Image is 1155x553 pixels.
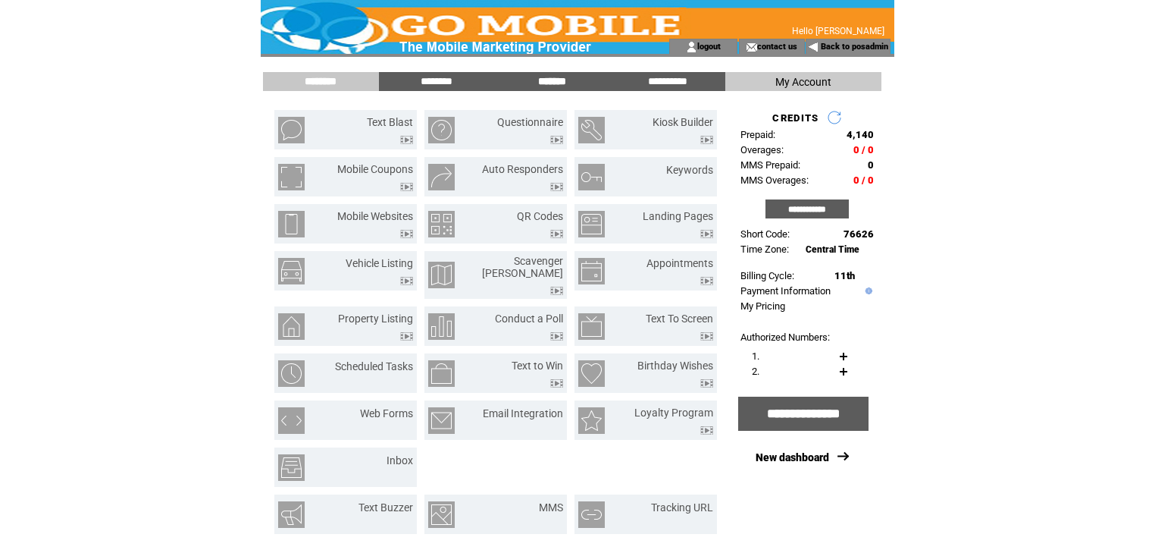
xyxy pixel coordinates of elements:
img: text-to-screen.png [578,313,605,340]
a: Keywords [666,164,713,176]
span: 0 / 0 [853,174,874,186]
img: video.png [400,183,413,191]
a: Back to posadmin [821,42,888,52]
span: Short Code: [740,228,790,240]
img: conduct-a-poll.png [428,313,455,340]
span: Central Time [806,244,859,255]
img: video.png [550,332,563,341]
a: Text Buzzer [358,501,413,514]
a: Appointments [646,257,713,269]
a: Inbox [387,454,413,467]
span: 2. [752,366,759,377]
a: My Pricing [740,300,785,312]
span: MMS Prepaid: [740,159,800,171]
a: Mobile Coupons [337,163,413,175]
img: contact_us_icon.gif [746,41,757,53]
a: Property Listing [338,313,413,325]
span: Hello [PERSON_NAME] [792,26,884,36]
img: landing-pages.png [578,211,605,237]
img: video.png [550,230,563,238]
a: Conduct a Poll [495,313,563,325]
span: MMS Overages: [740,174,809,186]
img: mobile-websites.png [278,211,305,237]
img: video.png [550,287,563,295]
img: mobile-coupons.png [278,164,305,190]
img: mms.png [428,501,455,528]
span: My Account [775,76,831,88]
span: 1. [752,350,759,362]
a: Scavenger [PERSON_NAME] [482,255,563,279]
a: Tracking URL [651,501,713,514]
span: 4,140 [847,129,874,140]
img: vehicle-listing.png [278,258,305,284]
img: text-buzzer.png [278,501,305,528]
img: video.png [700,426,713,435]
a: Auto Responders [482,163,563,175]
a: Text Blast [367,116,413,128]
a: Vehicle Listing [346,257,413,269]
span: 0 [868,159,874,171]
img: video.png [550,379,563,388]
img: account_icon.gif [686,41,697,53]
span: Billing Cycle: [740,270,794,281]
img: video.png [700,277,713,285]
img: video.png [400,136,413,144]
img: inbox.png [278,454,305,481]
img: help.gif [862,287,872,294]
a: QR Codes [517,210,563,222]
img: tracking-url.png [578,501,605,528]
img: text-blast.png [278,117,305,143]
img: scheduled-tasks.png [278,360,305,387]
a: Mobile Websites [337,210,413,222]
img: video.png [700,379,713,388]
a: Email Integration [483,407,563,419]
span: Authorized Numbers: [740,331,830,343]
img: text-to-win.png [428,360,455,387]
span: 76626 [844,228,874,240]
img: video.png [700,332,713,341]
a: Payment Information [740,285,831,297]
img: video.png [700,136,713,144]
img: questionnaire.png [428,117,455,143]
img: kiosk-builder.png [578,117,605,143]
img: video.png [400,277,413,285]
img: video.png [550,136,563,144]
a: logout [697,41,721,51]
img: auto-responders.png [428,164,455,190]
a: MMS [539,501,563,514]
span: Time Zone: [740,244,789,255]
img: loyalty-program.png [578,407,605,434]
a: contact us [757,41,797,51]
a: Scheduled Tasks [335,360,413,372]
img: email-integration.png [428,407,455,434]
a: Text to Win [512,360,563,372]
img: video.png [400,230,413,238]
span: CREDITS [772,112,819,124]
a: Birthday Wishes [637,360,713,372]
img: property-listing.png [278,313,305,340]
img: video.png [550,183,563,191]
span: Prepaid: [740,129,775,140]
img: appointments.png [578,258,605,284]
span: Overages: [740,144,784,156]
img: birthday-wishes.png [578,360,605,387]
a: Web Forms [360,407,413,419]
a: Text To Screen [646,313,713,325]
img: keywords.png [578,164,605,190]
span: 11th [834,270,855,281]
a: Landing Pages [643,210,713,222]
img: video.png [700,230,713,238]
img: backArrow.gif [808,41,819,53]
a: Questionnaire [497,116,563,128]
a: New dashboard [756,451,829,463]
img: web-forms.png [278,407,305,434]
span: 0 / 0 [853,144,874,156]
img: video.png [400,332,413,341]
a: Loyalty Program [634,407,713,419]
a: Kiosk Builder [653,116,713,128]
img: qr-codes.png [428,211,455,237]
img: scavenger-hunt.png [428,262,455,288]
